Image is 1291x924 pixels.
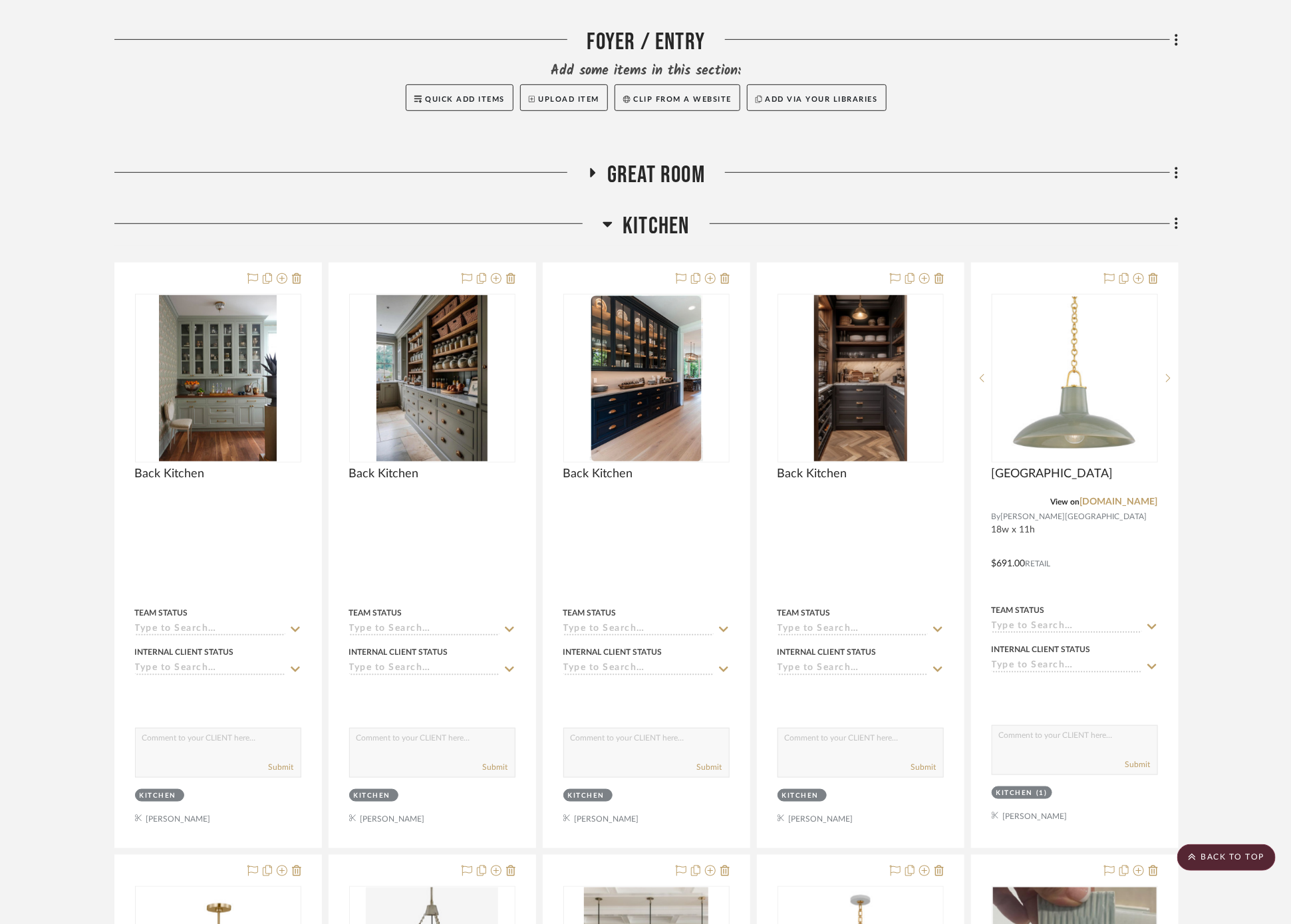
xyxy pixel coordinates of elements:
img: Back Kitchen [376,295,487,461]
span: View on [1051,498,1080,506]
span: Back Kitchen [135,467,205,481]
div: Internal Client Status [563,646,662,658]
input: Type to Search… [349,663,500,675]
div: Team Status [349,607,402,619]
a: [DOMAIN_NAME] [1080,497,1158,507]
input: Type to Search… [135,663,285,675]
span: Quick Add Items [425,96,505,103]
div: (1) [1036,788,1048,798]
button: Submit [1125,758,1151,770]
input: Type to Search… [135,624,285,636]
div: Team Status [563,607,617,619]
div: Internal Client Status [135,646,234,658]
span: Back Kitchen [563,467,633,481]
scroll-to-top-button: BACK TO TOP [1177,844,1276,871]
span: Back Kitchen [778,467,847,481]
button: Add via your libraries [747,84,887,111]
img: Pottersville [993,296,1157,460]
div: Kitchen [354,791,391,801]
span: [GEOGRAPHIC_DATA] [992,467,1113,481]
span: By [992,511,1001,523]
div: Internal Client Status [349,646,448,658]
div: Team Status [135,607,188,619]
span: Kitchen [623,212,689,241]
button: Clip from a website [615,84,740,111]
button: Submit [483,761,508,773]
input: Type to Search… [992,621,1142,634]
div: Kitchen [568,791,605,801]
button: Upload Item [520,84,608,111]
input: Type to Search… [992,660,1142,673]
img: Back Kitchen [590,295,703,461]
div: Team Status [992,604,1045,616]
div: 0 [778,294,943,462]
div: Kitchen [996,788,1034,798]
div: Kitchen [140,791,177,801]
div: Team Status [778,607,831,619]
input: Type to Search… [778,624,928,636]
img: Back Kitchen [159,295,277,461]
div: 0 [136,294,301,462]
span: [PERSON_NAME][GEOGRAPHIC_DATA] [1001,511,1147,523]
button: Submit [697,761,722,773]
input: Type to Search… [563,624,714,636]
input: Type to Search… [778,663,928,675]
input: Type to Search… [563,663,714,675]
input: Type to Search… [349,624,500,636]
button: Quick Add Items [406,84,513,111]
button: Submit [911,761,936,773]
span: Great Room [607,161,705,189]
span: Back Kitchen [349,467,419,481]
div: Internal Client Status [778,646,877,658]
div: 0 [350,294,515,462]
div: 0 [992,294,1157,462]
div: Internal Client Status [992,643,1091,655]
button: Submit [269,761,294,773]
img: Back Kitchen [814,295,907,461]
div: Kitchen [782,791,819,801]
div: Add some items in this section: [114,62,1179,80]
